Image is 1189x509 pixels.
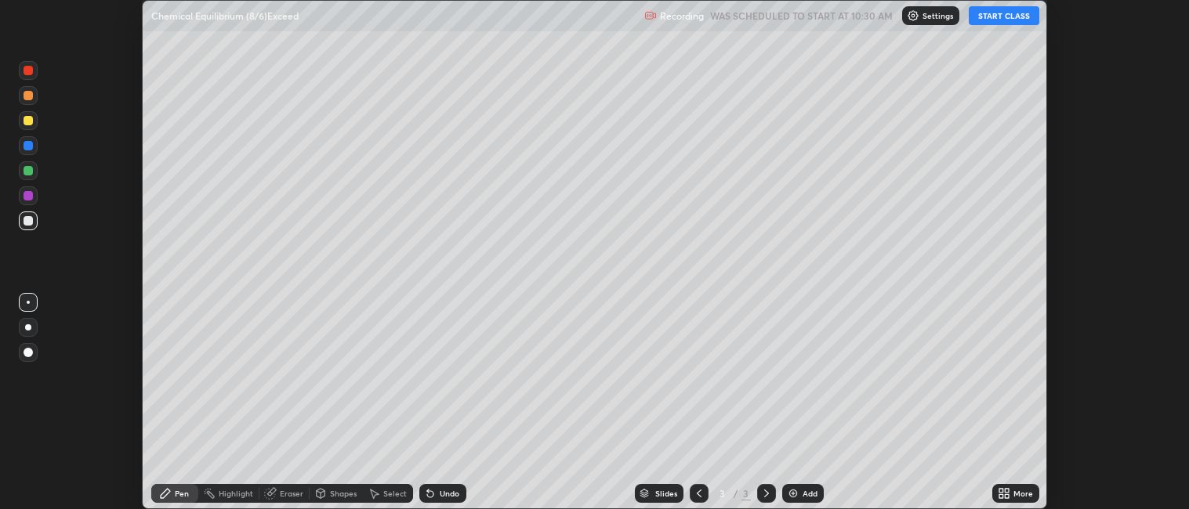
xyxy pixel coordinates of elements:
p: Chemical Equilibrium (8/6)Exceed [151,9,299,22]
button: START CLASS [969,6,1039,25]
img: recording.375f2c34.svg [644,9,657,22]
div: 3 [715,489,730,498]
h5: WAS SCHEDULED TO START AT 10:30 AM [710,9,893,23]
div: Add [803,489,817,497]
p: Settings [923,12,953,20]
div: Select [383,489,407,497]
p: Recording [660,10,704,22]
div: Undo [440,489,459,497]
img: add-slide-button [787,487,799,500]
div: / [734,489,738,498]
div: Highlight [219,489,253,497]
div: Shapes [330,489,357,497]
div: More [1013,489,1033,497]
div: 3 [741,486,751,500]
div: Slides [655,489,677,497]
img: class-settings-icons [907,9,919,22]
div: Eraser [280,489,303,497]
div: Pen [175,489,189,497]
